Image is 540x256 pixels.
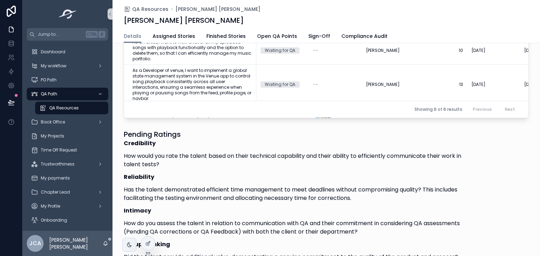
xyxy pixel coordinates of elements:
a: Time Off Request [27,144,108,156]
span: My workflow [41,63,66,69]
a: Finished Stories [206,30,246,44]
a: My payments [27,172,108,184]
a: [PERSON_NAME] [366,48,410,53]
a: Sign-Off [308,30,330,44]
span: Dashboard [41,49,65,55]
span: My payments [41,175,70,181]
span: [DATE] [471,48,486,53]
a: Assigned Stories [153,30,195,44]
span: Assigned Stories [153,33,195,40]
span: My Profile [41,203,60,209]
div: Waiting for QA [265,47,295,54]
span: Open QA Points [257,33,297,40]
span: K [99,32,105,37]
h1: [PERSON_NAME] [PERSON_NAME] [124,15,244,25]
p: Has the talent demonstrated efficient time management to meet deadlines without compromising qual... [124,186,476,202]
a: [PERSON_NAME] [PERSON_NAME] [175,6,261,13]
a: Open QA Points [257,30,297,44]
strong: Intimacy [124,207,151,215]
span: Jump to... [38,32,83,37]
a: Waiting for QA [261,81,305,88]
span: [PERSON_NAME] [366,48,400,53]
span: Showing 6 of 6 results [414,107,462,112]
a: QA Resources [35,102,108,114]
a: Back Office [27,116,108,128]
a: As a Developer of venue, I want to implement a global state management system in the Venue app to... [133,68,252,101]
span: [DATE] [524,82,538,87]
a: Waiting for QA [261,47,305,54]
a: -- [313,48,358,53]
a: [DATE] [471,82,516,87]
div: scrollable content [22,41,112,231]
span: [DATE] [524,48,538,53]
span: Compliance Audit [341,33,387,40]
p: [PERSON_NAME] [PERSON_NAME] [49,236,103,250]
span: QA Path [41,91,57,97]
span: QA Resources [132,6,168,13]
span: JCA [29,239,41,248]
span: Ctrl [86,31,98,38]
span: Trustworthiness [41,161,75,167]
span: QA Resources [49,105,79,111]
span: Sign-Off [308,33,330,40]
span: Onboarding [41,217,67,223]
a: QA Resources [124,6,168,13]
img: App logo [57,8,79,20]
span: -- [313,48,318,53]
a: My workflow [27,60,108,72]
a: Trustworthiness [27,158,108,170]
a: -- [313,82,358,87]
div: Waiting for QA [265,81,295,88]
a: Onboarding [27,214,108,227]
a: Compliance Audit [341,30,387,44]
a: Details [124,30,141,43]
span: [PERSON_NAME] [366,82,400,87]
p: How would you rate the talent based on their technical capability and their ability to efficientl... [124,152,476,169]
a: Chapter Lead [27,186,108,198]
a: My Profile [27,200,108,213]
span: [DATE] [471,82,486,87]
a: My Projects [27,130,108,142]
a: [DATE] [471,48,516,53]
a: As an artist, I want to view a list of all my uploaded songs with playback functionality and the ... [133,39,252,62]
span: Finished Stories [206,33,246,40]
a: QA Path [27,88,108,100]
a: 13 [419,82,463,87]
span: Back Office [41,119,65,125]
a: [PERSON_NAME] [366,82,410,87]
span: Time Off Request [41,147,77,153]
p: How do you assess the talent in relation to communication with QA and their commitment in conside... [124,219,476,236]
h1: Pending Ratings [124,129,476,139]
strong: Reliability [124,173,154,181]
strong: Credibility [124,139,156,147]
span: PO Path [41,77,57,83]
span: Details [124,33,141,40]
span: -- [313,82,318,87]
span: My Projects [41,133,64,139]
a: Dashboard [27,46,108,58]
a: 10 [419,48,463,53]
span: Chapter Lead [41,189,70,195]
button: Jump to...CtrlK [27,28,108,41]
a: PO Path [27,74,108,86]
